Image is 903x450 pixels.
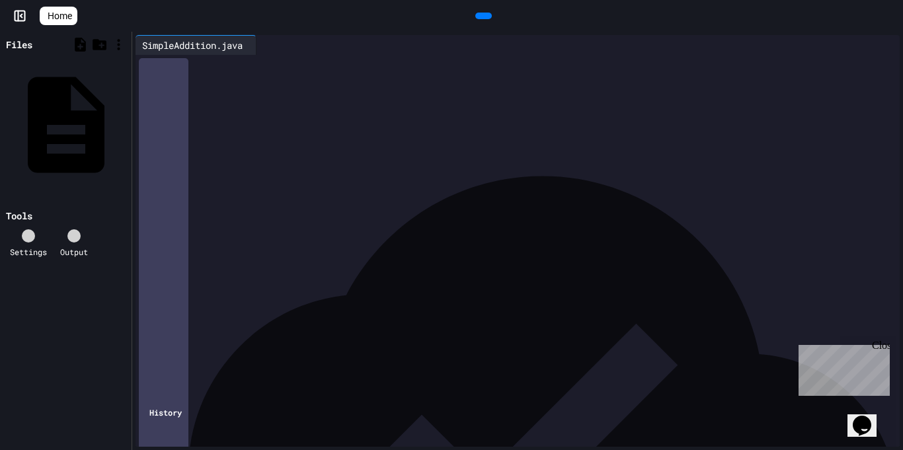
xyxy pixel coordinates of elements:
[136,38,249,52] div: SimpleAddition.java
[793,340,890,396] iframe: chat widget
[136,35,256,55] div: SimpleAddition.java
[60,246,88,258] div: Output
[847,397,890,437] iframe: chat widget
[48,9,72,22] span: Home
[6,38,32,52] div: Files
[5,5,91,84] div: Chat with us now!Close
[40,7,77,25] a: Home
[6,209,32,223] div: Tools
[10,246,47,258] div: Settings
